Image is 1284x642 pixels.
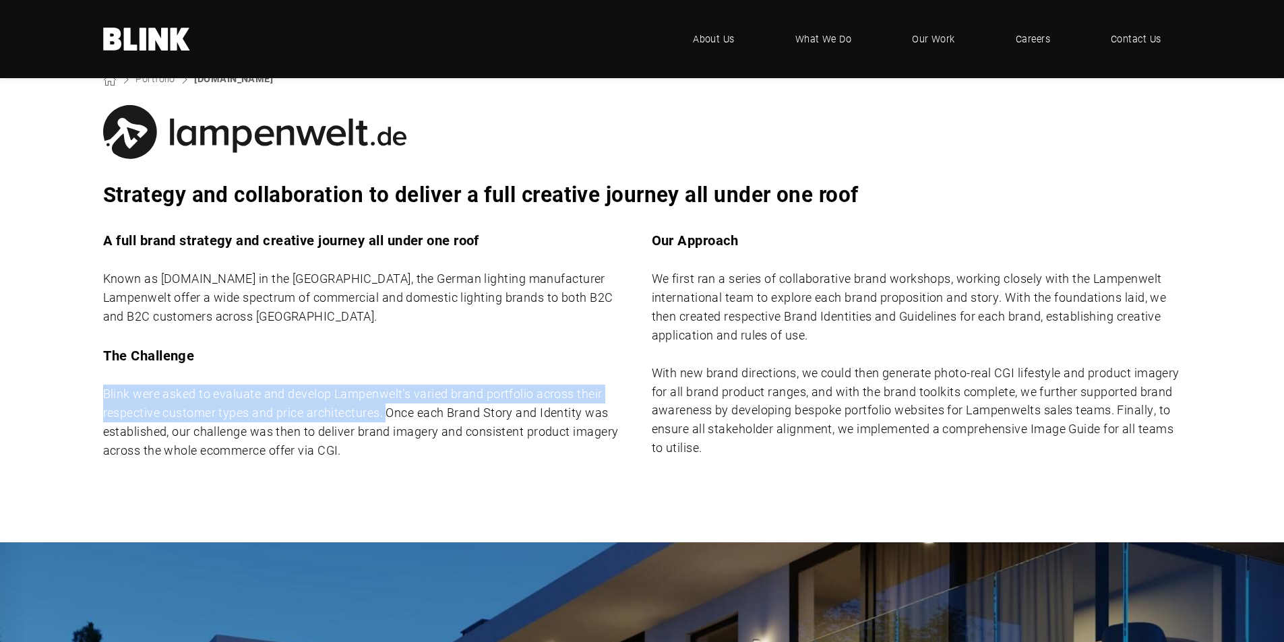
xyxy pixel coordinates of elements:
span: Our Work [912,32,955,46]
p: Blink were asked to evaluate and develop Lampenwelt’s varied brand portfolio across their respect... [103,385,633,460]
a: Portfolio [135,72,175,85]
p: With new brand directions, we could then generate photo-real CGI lifestyle and product imagery fo... [652,364,1182,457]
h3: The Challenge [103,345,633,366]
span: Careers [1016,32,1050,46]
a: Home [103,28,191,51]
a: Careers [996,19,1070,59]
span: About Us [693,32,735,46]
p: Known as [DOMAIN_NAME] in the [GEOGRAPHIC_DATA], the German lighting manufacturer Lampenwelt offe... [103,269,633,326]
a: What We Do [775,19,872,59]
a: About Us [673,19,755,59]
h3: Our Approach [652,230,1182,251]
h3: Strategy and collaboration to deliver a full creative journey all under one roof [103,178,1182,211]
a: [DOMAIN_NAME] [194,72,273,85]
a: Our Work [892,19,975,59]
p: We first ran a series of collaborative brand workshops, working closely with the Lampenwelt inter... [652,269,1182,345]
span: Contact Us [1111,32,1161,46]
h3: A full brand strategy and creative journey all under one roof [103,230,633,251]
span: What We Do [795,32,852,46]
a: Contact Us [1091,19,1182,59]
